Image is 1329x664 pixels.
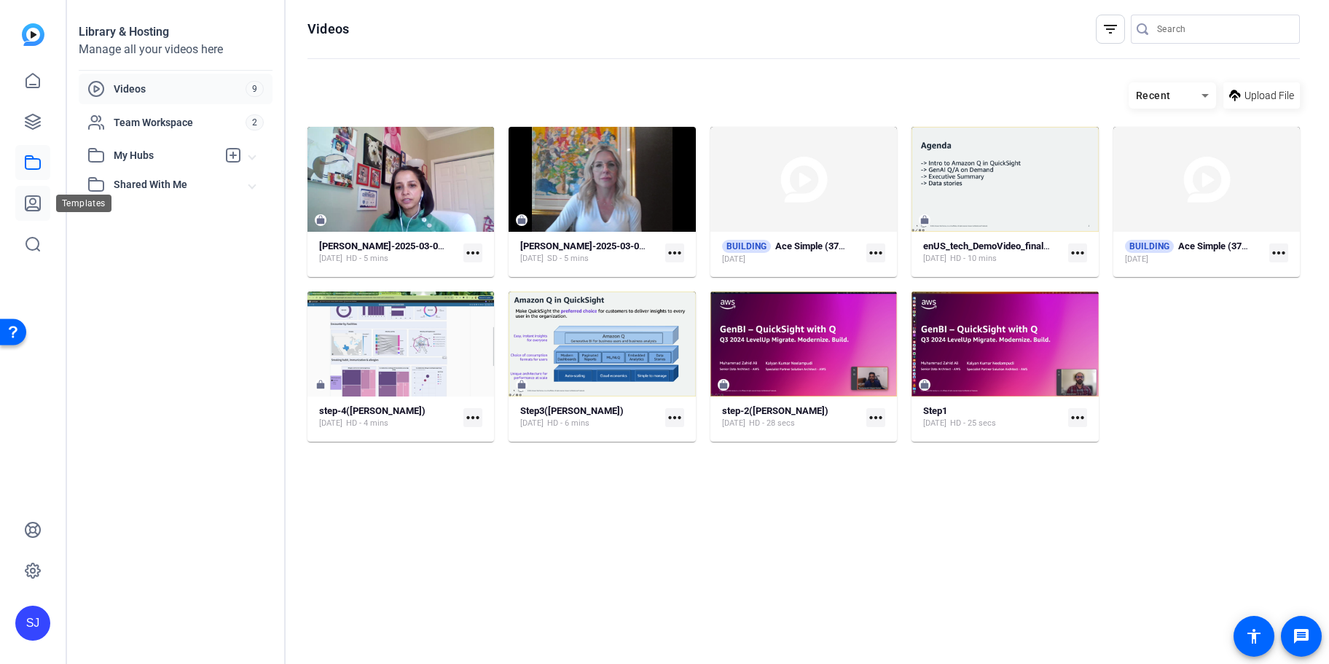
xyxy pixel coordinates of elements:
span: HD - 4 mins [346,418,388,429]
span: [DATE] [923,418,946,429]
span: My Hubs [114,148,217,163]
a: step-2([PERSON_NAME])[DATE]HD - 28 secs [722,405,860,429]
mat-icon: more_horiz [1068,408,1087,427]
strong: [PERSON_NAME]-2025-03-07-10-42-08-908-0 (2) [319,241,527,251]
span: SD - 5 mins [547,253,589,265]
span: BUILDING [722,240,771,253]
button: Upload File [1223,82,1300,109]
strong: [PERSON_NAME]-2025-03-07-10-42-08-908-1 (2) [520,241,728,251]
span: [DATE] [722,254,745,265]
a: Step1[DATE]HD - 25 secs [923,405,1062,429]
span: HD - 25 secs [950,418,996,429]
span: BUILDING [1125,240,1174,253]
span: Shared With Me [114,177,249,192]
span: HD - 5 mins [346,253,388,265]
span: [DATE] [722,418,745,429]
span: HD - 6 mins [547,418,589,429]
mat-icon: more_horiz [463,408,482,427]
mat-expansion-panel-header: Shared With Me [79,170,273,199]
mat-icon: more_horiz [1269,243,1288,262]
mat-icon: more_horiz [665,243,684,262]
strong: Step3([PERSON_NAME]) [520,405,624,416]
mat-icon: filter_list [1102,20,1119,38]
a: [PERSON_NAME]-2025-03-07-10-42-08-908-0 (2)[DATE]HD - 5 mins [319,241,458,265]
span: HD - 28 secs [749,418,795,429]
span: Videos [114,82,246,96]
mat-icon: more_horiz [463,243,482,262]
span: [DATE] [319,418,342,429]
input: Search [1157,20,1288,38]
div: Library & Hosting [79,23,273,41]
span: [DATE] [520,418,544,429]
img: blue-gradient.svg [22,23,44,46]
mat-icon: more_horiz [866,408,885,427]
a: step-4([PERSON_NAME])[DATE]HD - 4 mins [319,405,458,429]
h1: Videos [307,20,349,38]
span: [DATE] [1125,254,1148,265]
div: Manage all your videos here [79,41,273,58]
strong: Ace Simple (37917) [775,241,858,251]
span: [DATE] [923,253,946,265]
a: BUILDINGAce Simple (37917)[DATE] [722,240,860,265]
span: Upload File [1244,88,1294,103]
a: Step3([PERSON_NAME])[DATE]HD - 6 mins [520,405,659,429]
mat-icon: more_horiz [866,243,885,262]
div: Templates [56,195,111,212]
a: BUILDINGAce Simple (37893)[DATE] [1125,240,1263,265]
span: HD - 10 mins [950,253,997,265]
mat-expansion-panel-header: My Hubs [79,141,273,170]
strong: Step1 [923,405,947,416]
strong: Ace Simple (37893) [1178,241,1261,251]
a: enUS_tech_DemoVideo_final_AmazonQuicksight[DATE]HD - 10 mins [923,241,1062,265]
span: 2 [246,114,264,130]
mat-icon: message [1293,628,1310,645]
span: [DATE] [319,253,342,265]
span: Team Workspace [114,115,246,130]
span: [DATE] [520,253,544,265]
mat-icon: accessibility [1245,628,1263,645]
mat-icon: more_horiz [665,408,684,427]
div: SJ [15,606,50,641]
strong: enUS_tech_DemoVideo_final_AmazonQuicksight [923,241,1127,251]
span: Recent [1136,90,1171,101]
strong: step-2([PERSON_NAME]) [722,405,828,416]
strong: step-4([PERSON_NAME]) [319,405,426,416]
mat-icon: more_horiz [1068,243,1087,262]
a: [PERSON_NAME]-2025-03-07-10-42-08-908-1 (2)[DATE]SD - 5 mins [520,241,659,265]
span: 9 [246,81,264,97]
